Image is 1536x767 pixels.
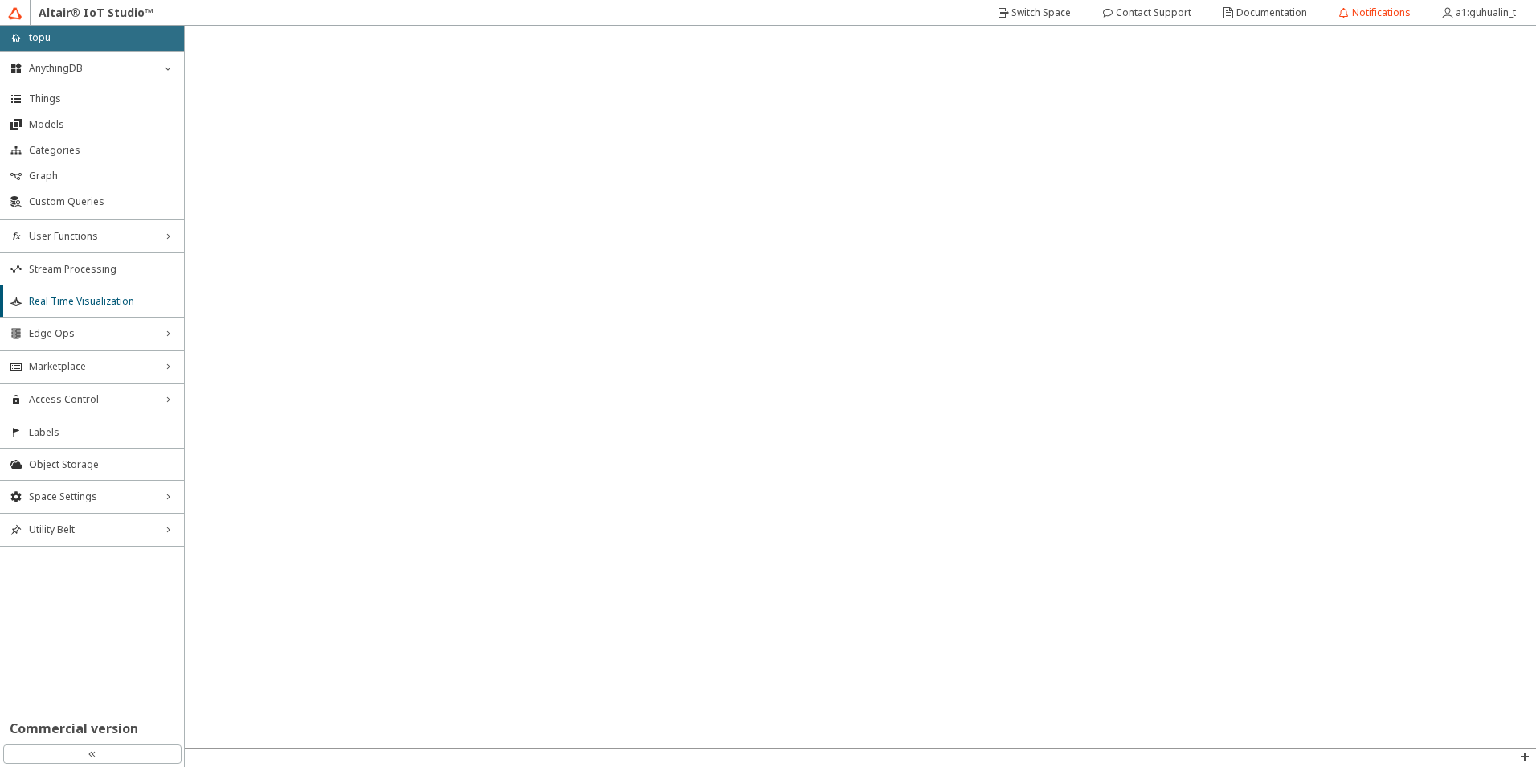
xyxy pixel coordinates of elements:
[29,490,155,503] span: Space Settings
[29,263,174,276] span: Stream Processing
[29,31,51,45] p: topu
[185,26,1536,748] iframe: Real Time Visualization
[29,62,155,75] span: AnythingDB
[29,295,174,308] span: Real Time Visualization
[29,393,155,406] span: Access Control
[29,92,174,105] span: Things
[29,458,174,471] span: Object Storage
[29,426,174,439] span: Labels
[29,523,155,536] span: Utility Belt
[29,230,155,243] span: User Functions
[29,144,174,157] span: Categories
[29,327,155,340] span: Edge Ops
[29,118,174,131] span: Models
[29,195,174,208] span: Custom Queries
[29,170,174,183] span: Graph
[29,360,155,373] span: Marketplace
